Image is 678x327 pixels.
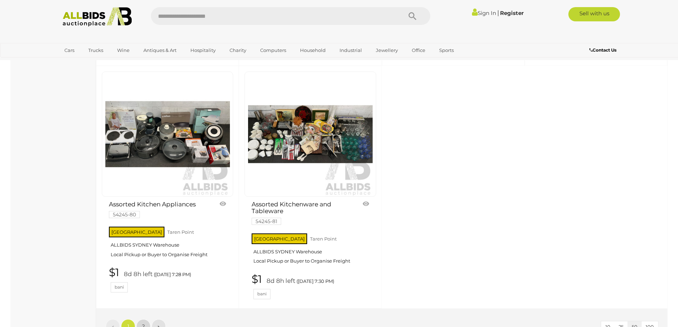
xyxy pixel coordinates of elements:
a: Assorted Kitchen Appliances [102,72,233,197]
a: [GEOGRAPHIC_DATA] Taren Point ALLBIDS SYDNEY Warehouse Local Pickup or Buyer to Organise Freight [109,225,228,263]
a: Wine [112,44,134,56]
a: Computers [256,44,291,56]
a: Register [500,10,524,16]
a: Household [295,44,330,56]
img: Allbids.com.au [59,7,136,27]
span: | [497,9,499,17]
a: Assorted Kitchenware and Tableware [245,72,376,197]
a: $1 8d 8h left ([DATE] 7:28 PM) bani [109,267,228,292]
a: $1 8d 8h left ([DATE] 7:30 PM) bani [252,273,370,299]
a: Sports [435,44,458,56]
a: Sell with us [568,7,620,21]
a: Antiques & Art [139,44,181,56]
a: Assorted Kitchenware and Tableware 54245-81 [252,201,351,224]
a: Charity [225,44,251,56]
a: Sign In [472,10,496,16]
a: [GEOGRAPHIC_DATA] Taren Point ALLBIDS SYDNEY Warehouse Local Pickup or Buyer to Organise Freight [252,231,370,270]
a: Trucks [84,44,108,56]
button: Search [395,7,430,25]
a: Industrial [335,44,367,56]
img: Assorted Kitchenware and Tableware [248,72,373,196]
b: Contact Us [589,47,616,53]
a: Contact Us [589,46,618,54]
a: [GEOGRAPHIC_DATA] [60,56,120,68]
img: Assorted Kitchen Appliances [105,72,230,196]
a: Jewellery [371,44,403,56]
a: Office [407,44,430,56]
a: Hospitality [186,44,220,56]
a: Assorted Kitchen Appliances 54245-80 [109,201,208,217]
a: Cars [60,44,79,56]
